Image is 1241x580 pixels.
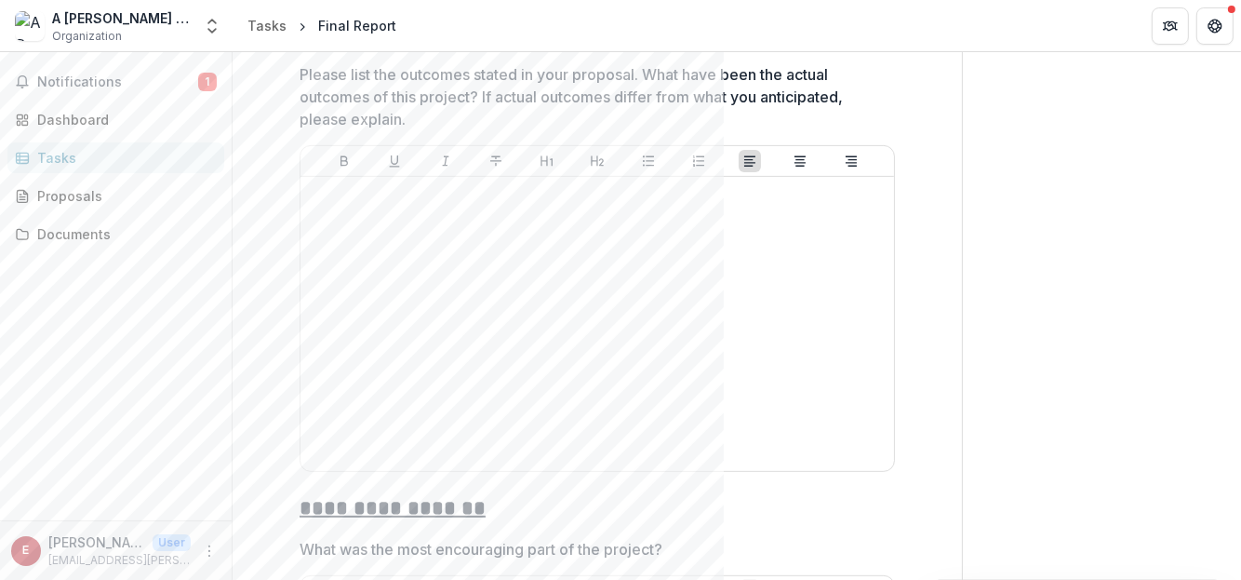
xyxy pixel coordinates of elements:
[37,110,209,129] div: Dashboard
[318,16,396,35] div: Final Report
[240,12,294,39] a: Tasks
[199,7,225,45] button: Open entity switcher
[153,534,191,551] p: User
[536,150,558,172] button: Heading 1
[637,150,660,172] button: Bullet List
[198,73,217,91] span: 1
[434,150,457,172] button: Italicize
[15,11,45,41] img: A Rocha International
[52,28,122,45] span: Organization
[52,8,192,28] div: A [PERSON_NAME] International
[7,104,224,135] a: Dashboard
[37,148,209,168] div: Tasks
[7,67,224,97] button: Notifications1
[23,545,30,557] div: Erin
[37,74,198,90] span: Notifications
[1152,7,1189,45] button: Partners
[840,150,862,172] button: Align Right
[7,181,224,211] a: Proposals
[1196,7,1234,45] button: Get Help
[687,150,710,172] button: Ordered List
[37,224,209,244] div: Documents
[48,533,145,552] p: [PERSON_NAME]
[48,552,191,569] p: [EMAIL_ADDRESS][PERSON_NAME][DOMAIN_NAME]
[789,150,811,172] button: Align Center
[7,142,224,173] a: Tasks
[37,186,209,206] div: Proposals
[198,540,220,562] button: More
[485,150,507,172] button: Strike
[586,150,608,172] button: Heading 2
[7,219,224,250] a: Documents
[300,63,884,130] p: Please list the outcomes stated in your proposal. What have been the actual outcomes of this proj...
[739,150,761,172] button: Align Left
[247,16,287,35] div: Tasks
[300,538,662,560] p: What was the most encouraging part of the project?
[240,12,404,39] nav: breadcrumb
[333,150,355,172] button: Bold
[383,150,406,172] button: Underline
